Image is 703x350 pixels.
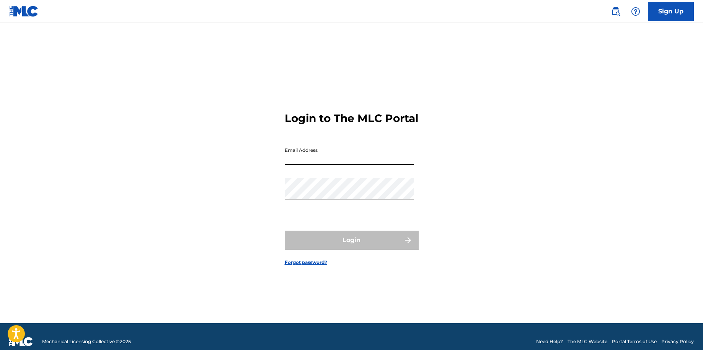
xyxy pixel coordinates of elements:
[568,338,607,345] a: The MLC Website
[628,4,643,19] div: Help
[9,6,39,17] img: MLC Logo
[9,337,33,346] img: logo
[285,259,327,266] a: Forgot password?
[611,7,620,16] img: search
[42,338,131,345] span: Mechanical Licensing Collective © 2025
[661,338,694,345] a: Privacy Policy
[285,112,418,125] h3: Login to The MLC Portal
[608,4,623,19] a: Public Search
[648,2,694,21] a: Sign Up
[536,338,563,345] a: Need Help?
[631,7,640,16] img: help
[612,338,657,345] a: Portal Terms of Use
